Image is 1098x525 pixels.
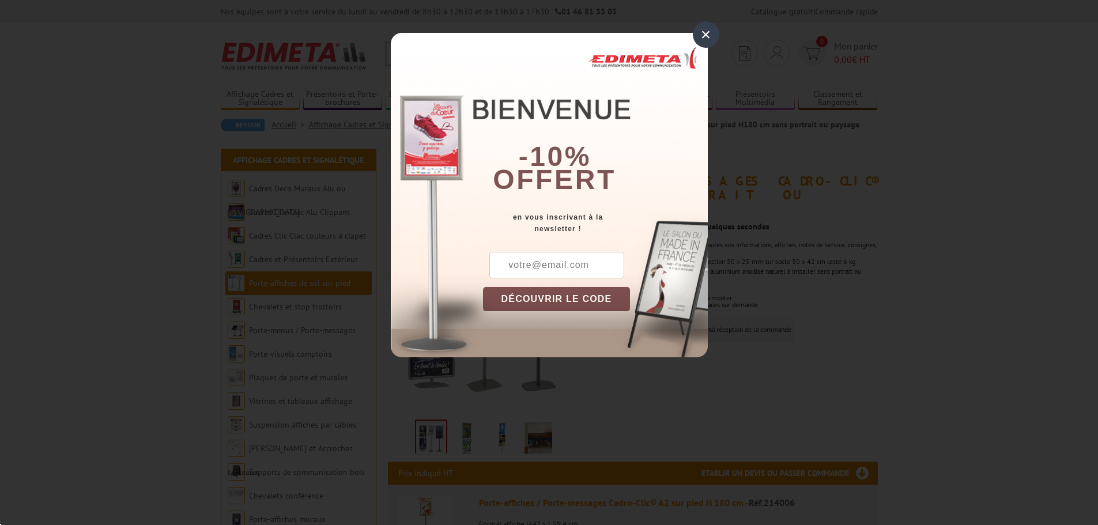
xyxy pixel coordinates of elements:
[493,164,616,195] font: offert
[483,287,631,311] button: DÉCOUVRIR LE CODE
[519,141,591,172] b: -10%
[693,21,719,48] div: ×
[489,252,624,278] input: votre@email.com
[483,211,708,235] div: en vous inscrivant à la newsletter !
